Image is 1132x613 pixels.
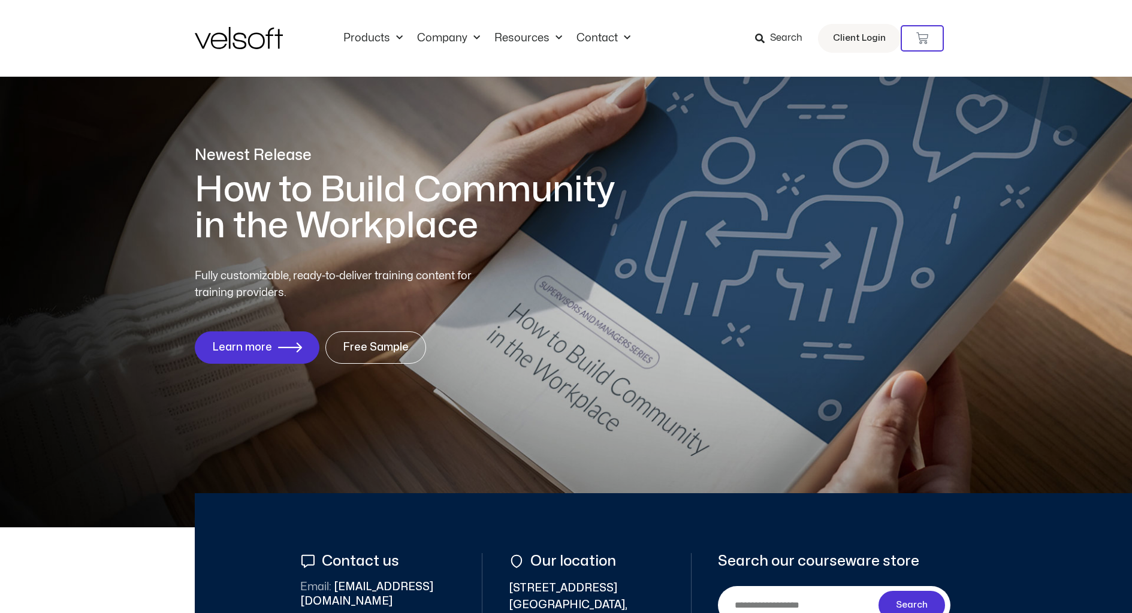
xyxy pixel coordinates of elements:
[195,145,632,166] p: Newest Release
[195,331,319,364] a: Learn more
[195,172,632,244] h1: How to Build Community in the Workplace
[195,268,493,301] p: Fully customizable, ready-to-deliver training content for training providers.
[300,580,456,609] span: [EMAIL_ADDRESS][DOMAIN_NAME]
[325,331,426,364] a: Free Sample
[770,31,802,46] span: Search
[718,553,919,569] span: Search our courseware store
[300,582,331,592] span: Email:
[487,32,569,45] a: ResourcesMenu Toggle
[343,342,409,354] span: Free Sample
[833,31,886,46] span: Client Login
[336,32,638,45] nav: Menu
[195,27,283,49] img: Velsoft Training Materials
[818,24,901,53] a: Client Login
[410,32,487,45] a: CompanyMenu Toggle
[569,32,638,45] a: ContactMenu Toggle
[896,598,928,612] span: Search
[336,32,410,45] a: ProductsMenu Toggle
[212,342,272,354] span: Learn more
[755,28,811,49] a: Search
[527,553,616,569] span: Our location
[319,553,399,569] span: Contact us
